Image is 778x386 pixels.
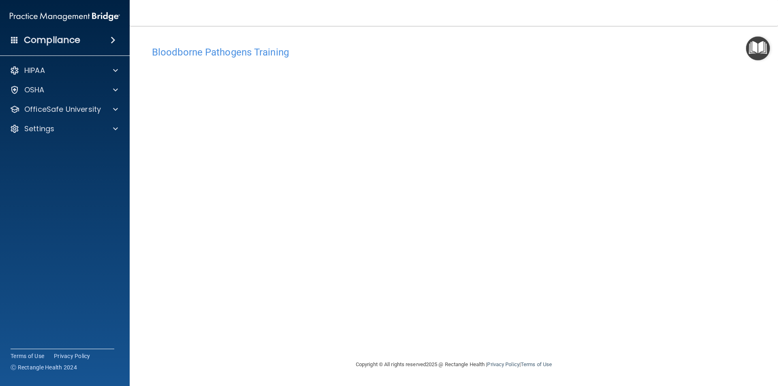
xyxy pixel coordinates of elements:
[10,124,118,134] a: Settings
[746,36,770,60] button: Open Resource Center
[521,361,552,367] a: Terms of Use
[306,352,602,377] div: Copyright © All rights reserved 2025 @ Rectangle Health | |
[24,85,45,95] p: OSHA
[10,104,118,114] a: OfficeSafe University
[24,124,54,134] p: Settings
[11,363,77,371] span: Ⓒ Rectangle Health 2024
[152,47,756,58] h4: Bloodborne Pathogens Training
[24,66,45,75] p: HIPAA
[152,62,756,311] iframe: bbp
[10,66,118,75] a: HIPAA
[54,352,90,360] a: Privacy Policy
[24,104,101,114] p: OfficeSafe University
[10,85,118,95] a: OSHA
[24,34,80,46] h4: Compliance
[487,361,519,367] a: Privacy Policy
[11,352,44,360] a: Terms of Use
[10,9,120,25] img: PMB logo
